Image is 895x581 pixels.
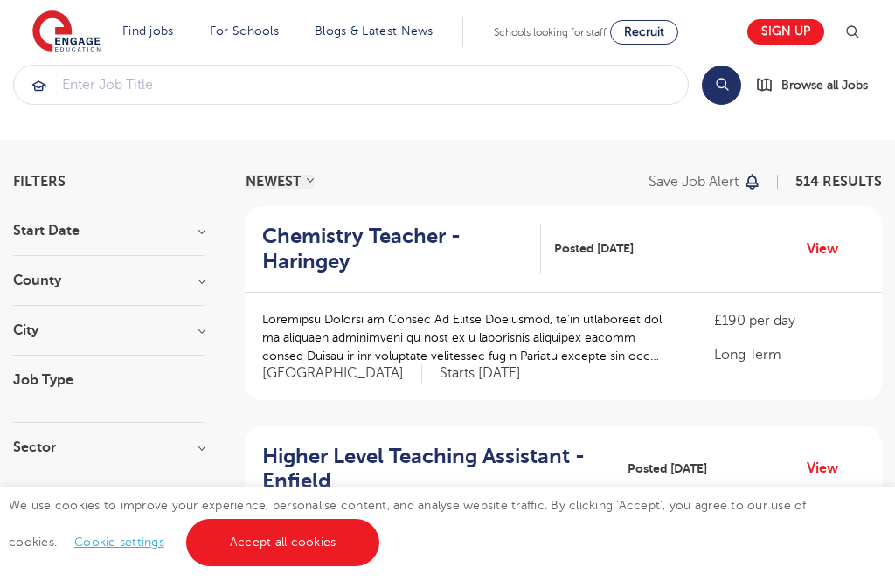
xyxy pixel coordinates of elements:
[262,310,679,365] p: Loremipsu Dolorsi am Consec Ad Elitse Doeiusmod, te’in utlaboreet dol ma aliquaen adminimveni qu ...
[262,224,527,274] h2: Chemistry Teacher - Haringey
[13,224,205,238] h3: Start Date
[494,26,607,38] span: Schools looking for staff
[795,174,882,190] span: 514 RESULTS
[262,444,614,495] a: Higher Level Teaching Assistant - Enfield
[14,66,688,104] input: Submit
[628,460,707,478] span: Posted [DATE]
[807,238,851,260] a: View
[74,536,164,549] a: Cookie settings
[13,440,205,454] h3: Sector
[714,310,864,331] p: £190 per day
[440,364,521,383] p: Starts [DATE]
[755,75,882,95] a: Browse all Jobs
[262,444,600,495] h2: Higher Level Teaching Assistant - Enfield
[747,19,824,45] a: Sign up
[186,519,380,566] a: Accept all cookies
[807,457,851,480] a: View
[9,499,807,549] span: We use cookies to improve your experience, personalise content, and analyse website traffic. By c...
[122,24,174,38] a: Find jobs
[649,175,739,189] p: Save job alert
[781,75,868,95] span: Browse all Jobs
[315,24,434,38] a: Blogs & Latest News
[702,66,741,105] button: Search
[13,65,689,105] div: Submit
[262,224,541,274] a: Chemistry Teacher - Haringey
[32,10,101,54] img: Engage Education
[554,239,634,258] span: Posted [DATE]
[714,344,864,365] p: Long Term
[13,273,205,287] h3: County
[624,25,664,38] span: Recruit
[210,24,279,38] a: For Schools
[649,175,761,189] button: Save job alert
[13,323,205,337] h3: City
[13,175,66,189] span: Filters
[262,364,422,383] span: [GEOGRAPHIC_DATA]
[13,373,205,387] h3: Job Type
[610,20,678,45] a: Recruit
